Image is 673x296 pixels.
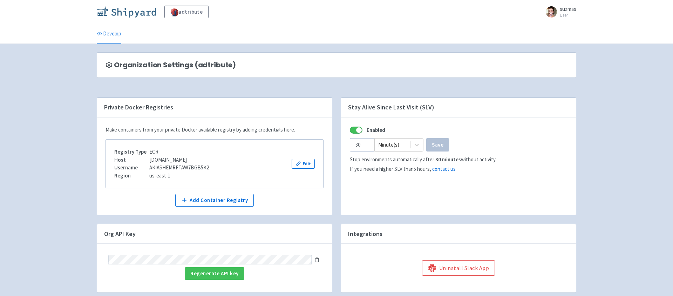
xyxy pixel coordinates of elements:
b: Region [114,172,131,179]
div: Stop environments automatically after without activity. [350,156,567,164]
h4: Private Docker Registries [97,98,332,117]
div: ECR [114,148,209,156]
div: [DOMAIN_NAME] [114,156,209,164]
a: contact us [432,166,456,172]
b: Host [114,156,126,163]
h4: Org API Key [97,224,332,244]
div: AKIASHEMRFTAW7BGB5K2 [114,164,209,172]
span: suzmas [560,6,576,12]
img: Shipyard logo [97,6,156,18]
b: Registry Type [114,148,147,155]
button: Regenerate API key [185,267,244,280]
button: Add Container Registry [175,194,253,207]
small: User [560,13,576,18]
b: Username [114,164,138,171]
b: 30 minutes [435,156,461,163]
a: suzmas User [542,6,576,18]
h4: Integrations [341,224,576,244]
button: Uninstall Slack App [422,260,495,276]
a: adtribute [164,6,208,18]
div: Make containers from your private Docker available registry by adding credentials here. [106,126,324,134]
span: Organization Settings (adtribute) [114,61,236,69]
input: - [350,138,374,152]
button: Edit [292,159,315,169]
b: Enabled [367,126,385,134]
h4: Stay Alive Since Last Visit (SLV) [341,98,576,117]
div: us-east-1 [114,172,209,180]
a: Develop [97,24,121,44]
button: Save [426,138,449,152]
div: If you need a higher SLV than 5 hours , [350,165,567,173]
